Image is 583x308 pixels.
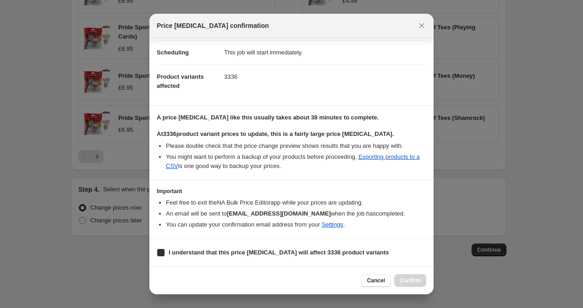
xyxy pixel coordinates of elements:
b: A price [MEDICAL_DATA] like this usually takes about 38 minutes to complete. [157,114,379,121]
dd: This job will start immediately. [224,40,426,65]
h3: Important [157,188,426,195]
li: An email will be sent to when the job has completed . [166,209,426,218]
a: Settings [322,221,343,228]
dd: 3336 [224,65,426,89]
span: Cancel [367,277,385,284]
button: Cancel [362,274,390,287]
li: You can update your confirmation email address from your . [166,220,426,229]
b: [EMAIL_ADDRESS][DOMAIN_NAME] [227,210,331,217]
span: Price [MEDICAL_DATA] confirmation [157,21,269,30]
span: Product variants affected [157,73,204,89]
span: Scheduling [157,49,189,56]
li: You might want to perform a backup of your products before proceeding. is one good way to backup ... [166,152,426,171]
button: Close [415,19,428,32]
li: Feel free to exit the NA Bulk Price Editor app while your prices are updating. [166,198,426,207]
b: At 3336 product variant prices to update, this is a fairly large price [MEDICAL_DATA]. [157,130,394,137]
a: Exporting products to a CSV [166,153,420,169]
b: I understand that this price [MEDICAL_DATA] will affect 3336 product variants [169,249,389,256]
li: Please double check that the price change preview shows results that you are happy with. [166,141,426,151]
